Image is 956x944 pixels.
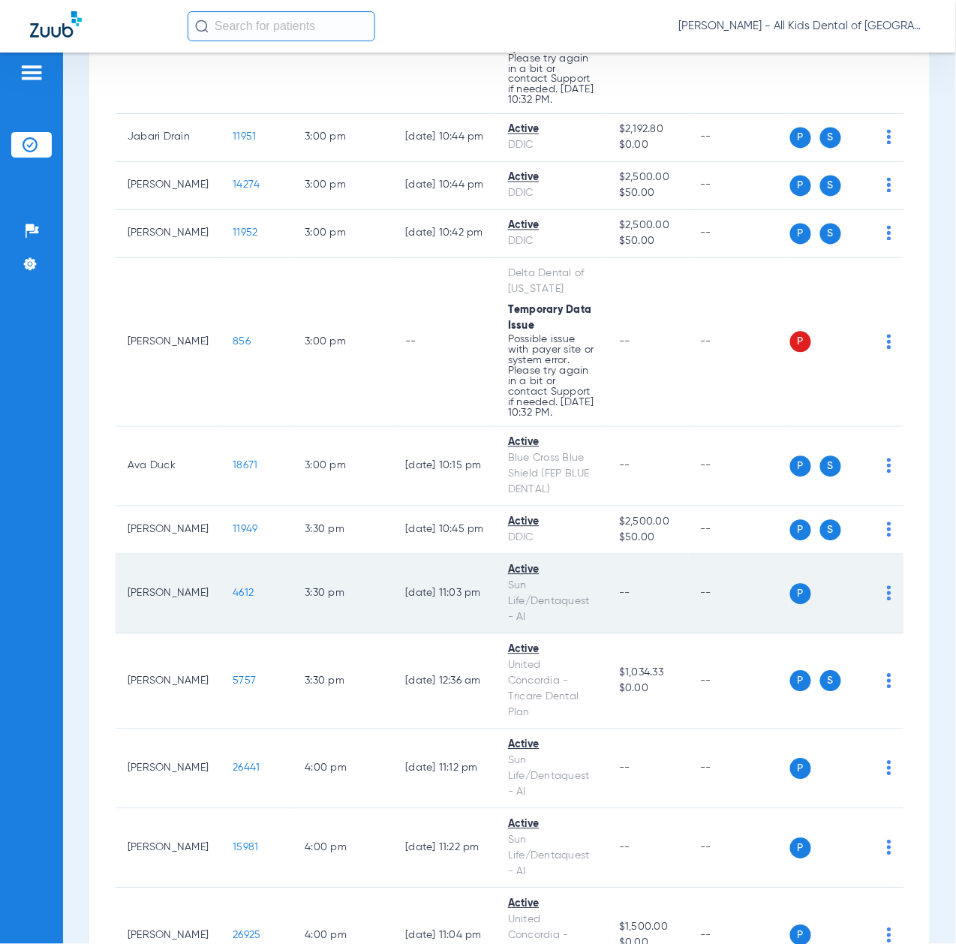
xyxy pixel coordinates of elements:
span: P [790,456,811,477]
td: -- [689,210,790,258]
td: -- [689,809,790,888]
img: group-dot-blue.svg [887,586,891,601]
iframe: Chat Widget [881,872,956,944]
td: [PERSON_NAME] [116,258,221,427]
img: group-dot-blue.svg [887,674,891,689]
td: 3:00 PM [293,427,393,507]
span: -- [619,588,630,599]
span: 26441 [233,763,260,774]
span: S [820,456,841,477]
img: Search Icon [195,20,209,33]
div: Sun Life/Dentaquest - AI [508,833,595,880]
div: Sun Life/Dentaquest - AI [508,753,595,801]
td: [PERSON_NAME] [116,729,221,809]
span: $2,192.80 [619,122,676,138]
img: Zuub Logo [30,11,82,38]
div: Active [508,170,595,186]
td: [DATE] 10:44 PM [393,114,496,162]
td: [DATE] 10:44 PM [393,162,496,210]
span: 11951 [233,132,256,143]
div: Active [508,435,595,451]
span: P [790,332,811,353]
td: 3:00 PM [293,162,393,210]
td: [PERSON_NAME] [116,162,221,210]
td: 3:00 PM [293,210,393,258]
span: P [790,176,811,197]
span: $2,500.00 [619,515,676,531]
td: [PERSON_NAME] [116,210,221,258]
td: 3:00 PM [293,114,393,162]
span: -- [619,337,630,347]
td: [DATE] 10:42 PM [393,210,496,258]
td: [PERSON_NAME] [116,555,221,634]
span: 11949 [233,525,257,535]
p: Possible issue with payer site or system error. Please try again in a bit or contact Support if n... [508,335,595,419]
span: 18671 [233,461,257,471]
td: -- [393,258,496,427]
span: S [820,520,841,541]
input: Search for patients [188,11,375,41]
td: [DATE] 10:45 PM [393,507,496,555]
td: 3:30 PM [293,507,393,555]
img: group-dot-blue.svg [887,761,891,776]
div: Active [508,897,595,912]
span: P [790,838,811,859]
td: Ava Duck [116,427,221,507]
div: Active [508,218,595,234]
span: 11952 [233,228,257,239]
td: Jabari Drain [116,114,221,162]
span: S [820,224,841,245]
div: Active [508,738,595,753]
span: S [820,176,841,197]
img: group-dot-blue.svg [887,178,891,193]
span: S [820,671,841,692]
img: hamburger-icon [20,64,44,82]
td: 4:00 PM [293,729,393,809]
img: group-dot-blue.svg [887,130,891,145]
td: 3:00 PM [293,258,393,427]
span: 14274 [233,180,260,191]
span: 4612 [233,588,254,599]
div: Blue Cross Blue Shield (FEP BLUE DENTAL) [508,451,595,498]
span: $0.00 [619,138,676,154]
div: Active [508,563,595,579]
img: group-dot-blue.svg [887,522,891,537]
td: -- [689,507,790,555]
div: DDIC [508,138,595,154]
td: [DATE] 11:22 PM [393,809,496,888]
div: DDIC [508,531,595,546]
span: -- [619,461,630,471]
span: 26925 [233,930,260,941]
td: [PERSON_NAME] [116,809,221,888]
span: $1,500.00 [619,920,676,936]
div: United Concordia - Tricare Dental Plan [508,658,595,721]
td: -- [689,634,790,729]
td: [DATE] 11:12 PM [393,729,496,809]
td: 4:00 PM [293,809,393,888]
td: -- [689,258,790,427]
span: -- [619,763,630,774]
span: $50.00 [619,186,676,202]
div: Active [508,817,595,833]
img: group-dot-blue.svg [887,840,891,855]
span: 856 [233,337,251,347]
span: $2,500.00 [619,218,676,234]
div: Active [508,122,595,138]
span: S [820,128,841,149]
span: $50.00 [619,531,676,546]
td: [PERSON_NAME] [116,634,221,729]
span: P [790,671,811,692]
td: [DATE] 11:03 PM [393,555,496,634]
span: P [790,224,811,245]
img: group-dot-blue.svg [887,335,891,350]
span: 15981 [233,843,258,853]
td: -- [689,114,790,162]
td: 3:30 PM [293,634,393,729]
td: [PERSON_NAME] [116,507,221,555]
span: 5757 [233,676,256,687]
td: [DATE] 10:15 PM [393,427,496,507]
td: -- [689,162,790,210]
div: Active [508,642,595,658]
img: group-dot-blue.svg [887,458,891,474]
